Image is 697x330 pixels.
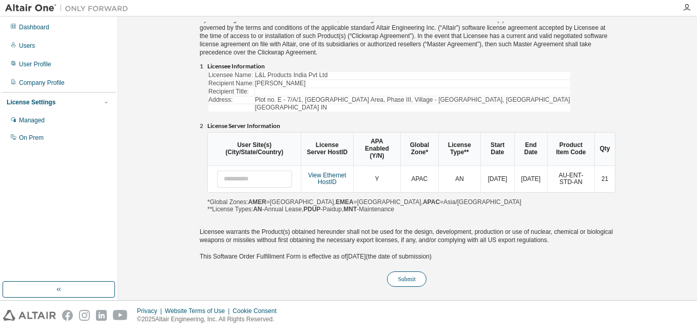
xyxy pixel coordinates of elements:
th: Global Zone* [400,133,438,166]
img: altair_logo.svg [3,310,56,321]
td: Address: [208,97,254,104]
td: Recipient Title: [208,88,254,96]
th: APA Enabled (Y/N) [353,133,401,166]
div: Website Terms of Use [165,307,233,315]
b: MNT [343,206,357,213]
div: Users [19,42,35,50]
td: APAC [400,166,438,193]
b: APAC [423,198,440,206]
div: Cookie Consent [233,307,282,315]
b: AMER [248,198,266,206]
li: License Server Information [207,122,615,131]
div: License Settings [7,98,55,106]
td: Plot no. E - 7/A/1, [GEOGRAPHIC_DATA] Area, Phase III, Village - [GEOGRAPHIC_DATA], [GEOGRAPHIC_D... [255,97,570,104]
th: Qty [594,133,615,166]
b: PDUP [303,206,320,213]
a: View Ethernet HostID [308,172,346,186]
b: AN [253,206,262,213]
td: [PERSON_NAME] [255,80,570,87]
td: AN [438,166,480,193]
td: [DATE] [480,166,514,193]
td: 21 [594,166,615,193]
div: Privacy [137,307,165,315]
div: Company Profile [19,79,65,87]
button: Submit [387,271,427,287]
img: facebook.svg [62,310,73,321]
div: Dashboard [19,23,49,31]
p: © 2025 Altair Engineering, Inc. All Rights Reserved. [137,315,283,324]
th: User Site(s) (City/State/Country) [208,133,301,166]
td: Recipient Name: [208,80,254,87]
td: L&L Products India Pvt Ltd [255,72,570,79]
img: youtube.svg [113,310,128,321]
th: End Date [514,133,547,166]
div: *Global Zones: =[GEOGRAPHIC_DATA], =[GEOGRAPHIC_DATA], =Asia/[GEOGRAPHIC_DATA] **License Types: -... [207,132,615,213]
th: License Server HostID [301,133,353,166]
th: License Type** [438,133,480,166]
b: EMEA [336,198,354,206]
div: User Profile [19,60,51,68]
img: Altair One [5,3,133,13]
td: [GEOGRAPHIC_DATA] IN [255,104,570,112]
th: Product Item Code [547,133,594,166]
img: linkedin.svg [96,310,107,321]
td: Y [353,166,401,193]
div: Managed [19,116,45,124]
td: AU-ENT-STD-AN [547,166,594,193]
img: instagram.svg [79,310,90,321]
th: Start Date [480,133,514,166]
td: [DATE] [514,166,547,193]
td: Licensee Name: [208,72,254,79]
li: Licensee Information [207,63,615,71]
div: On Prem [19,134,44,142]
